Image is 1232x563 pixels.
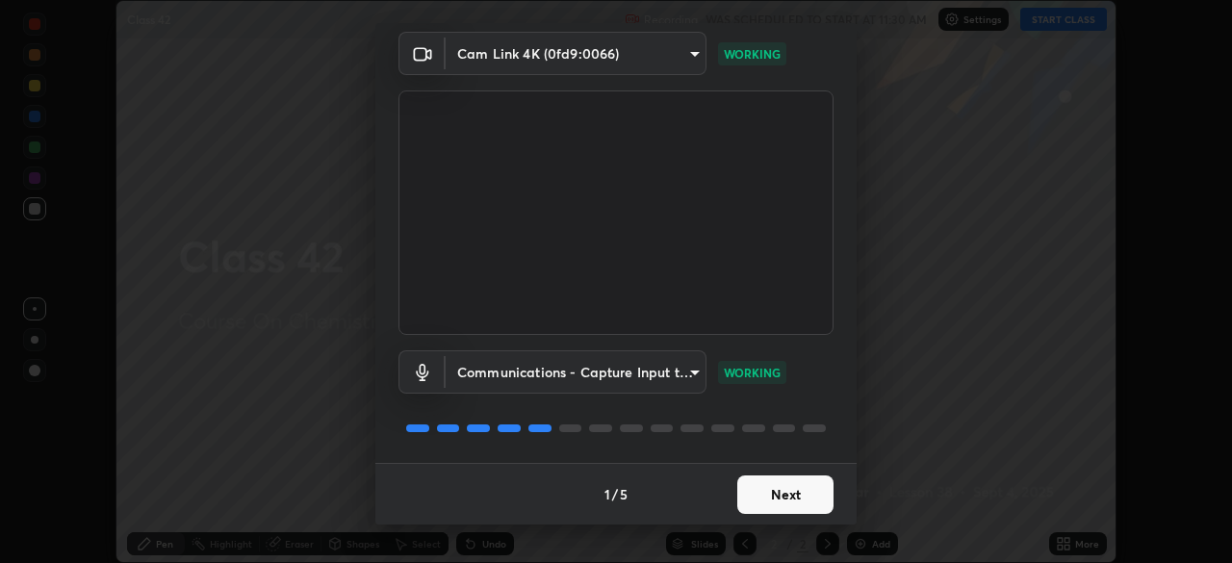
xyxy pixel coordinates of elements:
h4: / [612,484,618,504]
div: Cam Link 4K (0fd9:0066) [446,32,706,75]
h4: 1 [604,484,610,504]
p: WORKING [724,364,781,381]
button: Next [737,475,834,514]
div: Cam Link 4K (0fd9:0066) [446,350,706,394]
h4: 5 [620,484,628,504]
p: WORKING [724,45,781,63]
